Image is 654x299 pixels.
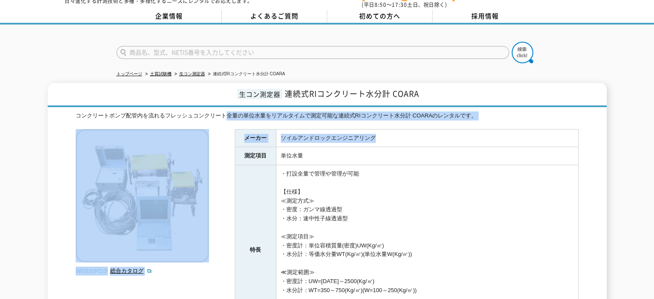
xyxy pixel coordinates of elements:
[359,11,400,21] span: 初めての方へ
[76,111,579,120] div: コンクリートポンプ配管内を流れるフレッシュコンクリート全量の単位水量をリアルタイムで測定可能な連続式RIコンクリート水分計 COARAのレンタルです。
[117,10,222,23] a: 企業情報
[237,89,282,99] span: 生コン測定器
[285,88,419,99] span: 連続式RIコンクリート水分計 COARA
[110,268,152,274] a: 総合カタログ
[206,70,285,79] li: 連続式RIコンクリート水分計 COARA
[276,129,578,147] td: ソイルアンドロックエンジニアリング
[150,71,172,76] a: 土質試験機
[179,71,205,76] a: 生コン測定器
[76,129,209,262] img: 連続式RIコンクリート水分計 COARA
[362,1,447,9] span: (平日 ～ 土日、祝日除く)
[327,10,433,23] a: 初めての方へ
[235,129,276,147] th: メーカー
[375,1,387,9] span: 8:50
[276,147,578,165] td: 単位水量
[433,10,538,23] a: 採用情報
[76,267,108,275] img: webカタログ
[512,42,533,63] img: btn_search.png
[117,71,142,76] a: トップページ
[392,1,407,9] span: 17:30
[222,10,327,23] a: よくあるご質問
[235,147,276,165] th: 測定項目
[117,46,509,59] input: 商品名、型式、NETIS番号を入力してください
